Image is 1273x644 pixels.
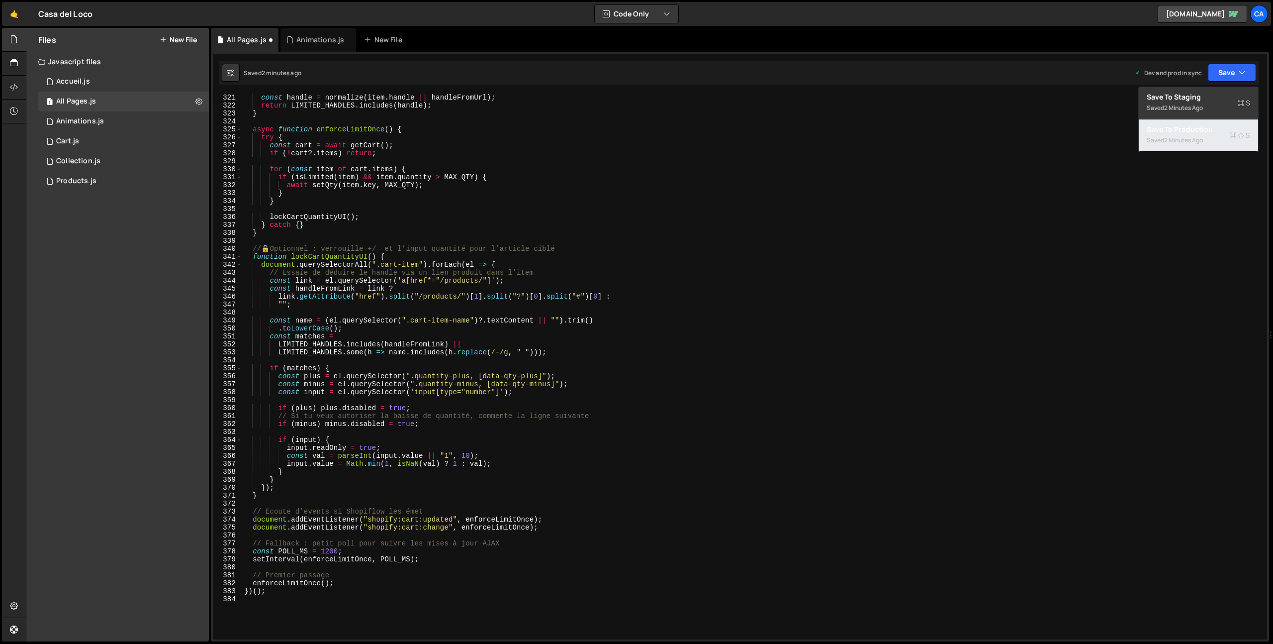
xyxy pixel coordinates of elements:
[213,293,242,301] div: 346
[213,245,242,253] div: 340
[213,94,242,102] div: 321
[213,404,242,412] div: 360
[1147,124,1250,134] div: Save to Production
[213,301,242,309] div: 347
[38,8,92,20] div: Casa del Loco
[1238,98,1250,108] span: S
[213,547,242,555] div: 378
[213,348,242,356] div: 353
[213,340,242,348] div: 352
[213,388,242,396] div: 358
[213,436,242,444] div: 364
[213,428,242,436] div: 363
[38,131,209,151] div: 16791/46588.js
[47,99,53,107] span: 1
[213,396,242,404] div: 359
[1250,5,1268,23] a: Ca
[213,555,242,563] div: 379
[213,253,242,261] div: 341
[1147,102,1250,114] div: Saved
[1147,92,1250,102] div: Save to Staging
[38,92,209,111] div: 16791/45882.js
[213,261,242,269] div: 342
[213,173,242,181] div: 331
[213,587,242,595] div: 383
[56,137,79,146] div: Cart.js
[595,5,678,23] button: Code Only
[213,571,242,579] div: 381
[213,452,242,460] div: 366
[213,516,242,524] div: 374
[56,97,96,106] div: All Pages.js
[262,69,301,77] div: 2 minutes ago
[213,563,242,571] div: 380
[1208,64,1256,82] button: Save
[213,141,242,149] div: 327
[213,595,242,603] div: 384
[1230,130,1250,140] span: S
[213,539,242,547] div: 377
[56,177,96,186] div: Products.js
[213,309,242,317] div: 348
[1164,136,1203,144] div: 2 minutes ago
[38,111,209,131] div: 16791/46000.js
[213,500,242,508] div: 372
[38,34,56,45] h2: Files
[38,72,209,92] div: 16791/45941.js
[26,52,209,72] div: Javascript files
[213,508,242,516] div: 373
[213,269,242,277] div: 343
[213,189,242,197] div: 333
[2,2,26,26] a: 🤙
[213,356,242,364] div: 354
[1158,5,1247,23] a: [DOMAIN_NAME]
[1139,87,1258,119] button: Save to StagingS Saved2 minutes ago
[213,133,242,141] div: 326
[213,524,242,532] div: 375
[213,285,242,293] div: 345
[213,324,242,332] div: 350
[213,237,242,245] div: 339
[1139,119,1258,152] button: Save to ProductionS Saved2 minutes ago
[213,460,242,468] div: 367
[38,171,209,191] div: 16791/46302.js
[213,109,242,117] div: 323
[56,117,104,126] div: Animations.js
[213,492,242,500] div: 371
[56,157,100,166] div: Collection.js
[213,205,242,213] div: 335
[213,476,242,484] div: 369
[213,229,242,237] div: 338
[296,35,344,45] div: Animations.js
[213,117,242,125] div: 324
[56,77,90,86] div: Accueil.js
[213,181,242,189] div: 332
[38,151,209,171] div: 16791/46116.js
[1147,134,1250,146] div: Saved
[213,484,242,492] div: 370
[213,221,242,229] div: 337
[213,420,242,428] div: 362
[160,36,197,44] button: New File
[213,332,242,340] div: 351
[213,149,242,157] div: 328
[213,157,242,165] div: 329
[1134,69,1202,77] div: Dev and prod in sync
[213,364,242,372] div: 355
[213,277,242,285] div: 344
[213,213,242,221] div: 336
[244,69,301,77] div: Saved
[213,317,242,324] div: 349
[213,412,242,420] div: 361
[213,579,242,587] div: 382
[213,165,242,173] div: 330
[364,35,406,45] div: New File
[213,197,242,205] div: 334
[213,468,242,476] div: 368
[1164,104,1203,112] div: 2 minutes ago
[213,444,242,452] div: 365
[227,35,267,45] div: All Pages.js
[213,125,242,133] div: 325
[213,532,242,539] div: 376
